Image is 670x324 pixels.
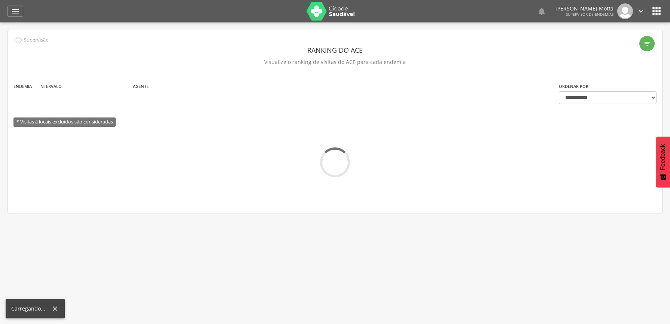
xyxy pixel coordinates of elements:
[660,144,666,170] span: Feedback
[13,117,116,127] span: * Visitas à locais excluídos são consideradas
[637,3,645,19] a: 
[13,83,32,89] label: Endemia
[537,3,546,19] a: 
[11,7,20,16] i: 
[656,137,670,187] button: Feedback - Mostrar pesquisa
[651,5,663,17] i: 
[13,57,657,67] p: Visualize o ranking de visitas do ACE para cada endemia
[637,7,645,15] i: 
[7,6,23,17] a: 
[559,83,588,89] label: Ordenar por
[24,37,49,43] p: Supervisão
[133,83,149,89] label: Agente
[13,43,657,57] header: Ranking do ACE
[15,36,23,44] i: 
[555,6,613,11] p: [PERSON_NAME] Motta
[39,83,62,89] label: Intervalo
[537,7,546,16] i: 
[639,36,655,51] div: Filtro
[643,40,651,48] i: 
[566,12,613,17] span: Supervisor de Endemias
